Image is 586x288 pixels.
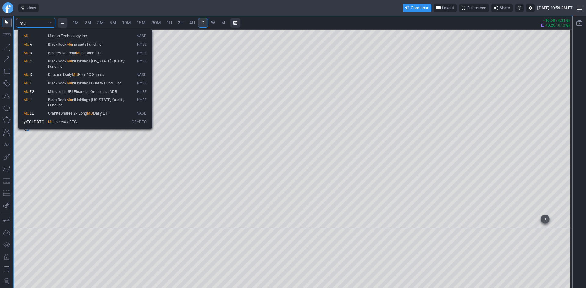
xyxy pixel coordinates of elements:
[136,111,147,116] span: NASD
[30,72,32,77] span: D
[30,98,32,102] span: J
[2,228,12,237] button: Drawings autosave: Off
[491,4,513,12] button: Share
[73,20,79,25] span: 1M
[2,54,12,64] button: Arrow
[46,18,55,28] button: Search
[2,240,12,250] button: Hide drawings
[2,264,12,274] button: Add note
[24,51,30,55] span: MU
[24,111,30,116] span: MU
[48,89,117,94] span: Mitsubishi UFJ Financial Group, Inc. ADR
[2,42,12,52] button: Line
[93,111,110,116] span: Daily ETF
[541,215,549,223] button: Jump to the most recent bar
[574,18,584,28] button: Portfolio watchlist
[411,5,429,11] span: Chart tour
[24,119,44,124] span: @EGLDBTC
[122,20,131,25] span: 10M
[72,81,121,85] span: niHoldings Quality Fund II Inc
[81,51,102,55] span: ni Bond ETF
[24,42,30,47] span: MU
[2,91,12,101] button: Triangle
[2,127,12,137] button: XABCD
[48,34,87,38] span: Micron Technology Inc
[230,18,240,28] button: Range
[87,111,93,116] span: MU
[149,18,164,28] a: 30M
[175,18,186,28] a: 2H
[24,59,30,63] span: MU
[78,72,104,77] span: Bear 1X Shares
[167,20,172,25] span: 1H
[2,66,12,76] button: Rectangle
[27,5,36,11] span: Ideas
[137,81,147,86] span: NYSE
[201,20,204,25] span: D
[30,81,32,85] span: E
[136,34,147,39] span: NASD
[67,98,72,102] span: Mu
[48,59,125,69] span: niHoldings [US_STATE] Quality Fund Inc
[30,111,34,116] span: LL
[459,4,489,12] button: Full screen
[2,30,12,40] button: Measure
[137,98,147,108] span: NYSE
[2,115,12,125] button: Polygon
[136,72,147,77] span: NASD
[58,18,67,28] button: Interval
[18,29,152,129] div: Search
[24,34,30,38] span: MU
[48,98,67,102] span: BlackRock
[151,20,161,25] span: 30M
[137,89,147,94] span: NYSE
[137,59,147,69] span: NYSE
[82,18,94,28] a: 2M
[500,5,510,11] span: Share
[526,4,535,12] button: Settings
[189,20,195,25] span: 4H
[2,276,12,286] button: Remove all drawings
[24,81,30,85] span: MU
[211,20,215,25] span: W
[107,18,119,28] a: 5M
[76,51,81,55] span: Mu
[164,18,175,28] a: 1H
[67,42,72,47] span: Mu
[403,4,431,12] button: Chart tour
[30,59,32,63] span: C
[48,59,67,63] span: BlackRock
[67,59,72,63] span: Mu
[442,5,454,11] span: Layout
[48,42,67,47] span: BlackRock
[137,20,146,25] span: 15M
[2,152,12,162] button: Brush
[70,18,81,28] a: 1M
[218,18,228,28] a: M
[178,20,183,25] span: 2H
[72,72,78,77] span: MU
[186,18,198,28] a: 4H
[545,23,570,27] span: +0.26 (0.10%)
[137,42,147,47] span: NYSE
[2,176,12,186] button: Fibonacci retracements
[97,20,104,25] span: 3M
[67,81,72,85] span: Mu
[110,20,116,25] span: 5M
[198,18,208,28] a: D
[30,89,34,94] span: FG
[2,215,12,225] button: Drawing mode: Single
[48,51,76,55] span: iShares National
[2,79,12,88] button: Rotated rectangle
[24,72,30,77] span: MU
[134,18,148,28] a: 15M
[48,72,72,77] span: Direxion Daily
[16,18,55,28] input: Search
[2,140,12,149] button: Text
[2,188,12,198] button: Position
[48,111,87,116] span: GraniteShares 2x Long
[48,98,125,107] span: niHoldings [US_STATE] Quality Fund Inc
[48,119,53,124] span: Mu
[24,98,30,102] span: MU
[30,42,32,47] span: A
